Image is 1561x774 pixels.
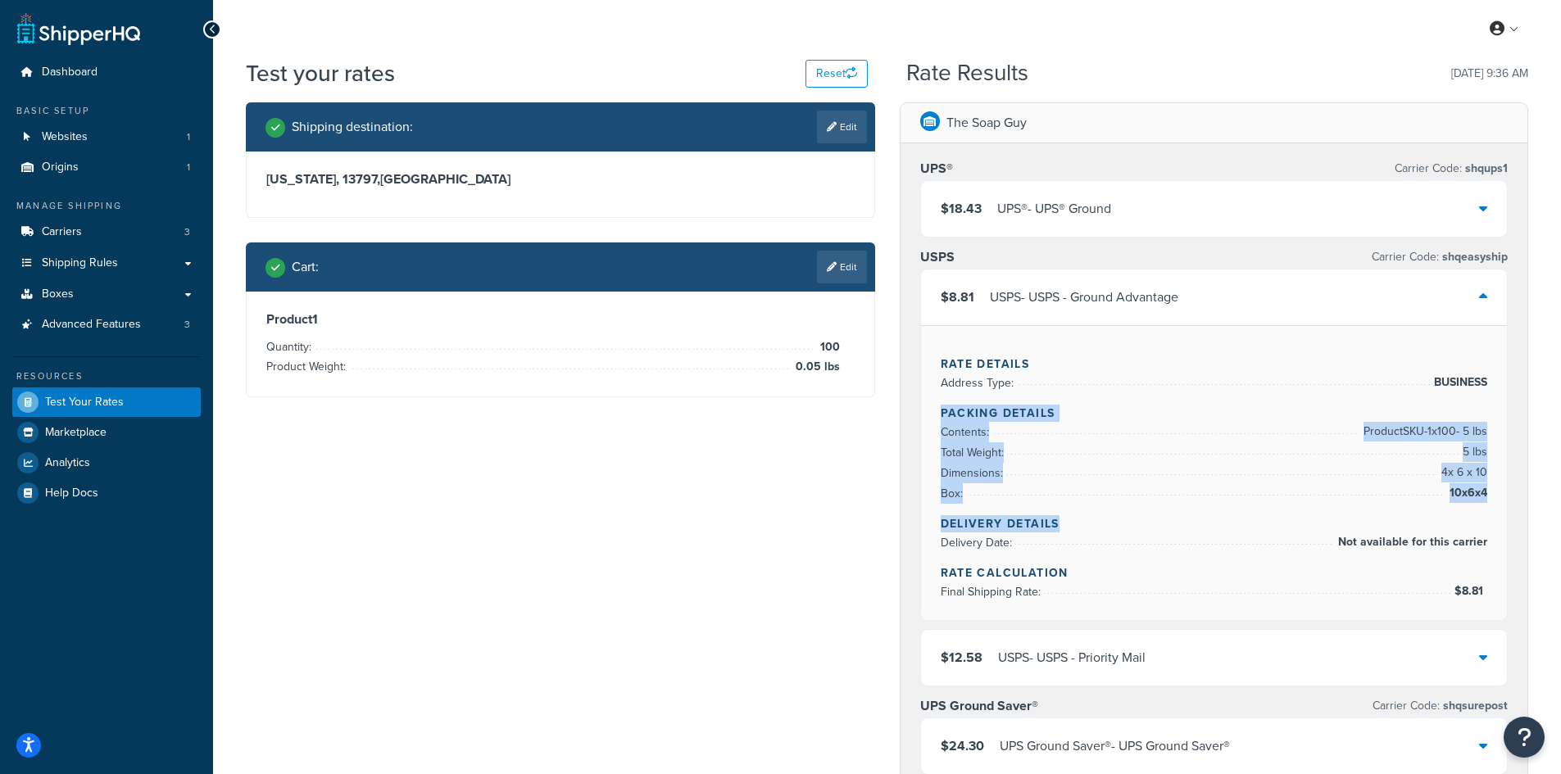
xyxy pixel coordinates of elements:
h2: Cart : [292,260,319,274]
a: Test Your Rates [12,387,201,417]
p: The Soap Guy [946,111,1027,134]
h4: Rate Calculation [941,564,1488,582]
span: Carriers [42,225,82,239]
a: Websites1 [12,122,201,152]
span: Product SKU-1 x 100 - 5 lbs [1359,422,1487,441]
h2: Shipping destination : [292,120,413,134]
span: Not available for this carrier [1334,532,1487,552]
a: Carriers3 [12,217,201,247]
h4: Rate Details [941,355,1488,373]
a: Edit [817,111,867,143]
span: 3 [184,318,190,332]
h4: Delivery Details [941,515,1488,532]
span: 4 x 6 x 10 [1437,463,1487,482]
span: 3 [184,225,190,239]
li: Websites [12,122,201,152]
span: 10x6x4 [1445,483,1487,503]
a: Analytics [12,448,201,478]
p: Carrier Code: [1372,246,1508,269]
span: Advanced Features [42,318,141,332]
span: Address Type: [941,374,1018,392]
span: $8.81 [941,287,974,306]
a: Origins1 [12,152,201,183]
li: Advanced Features [12,310,201,340]
span: Delivery Date: [941,534,1016,551]
h1: Test your rates [246,57,395,89]
span: Origins [42,161,79,174]
a: Boxes [12,279,201,310]
span: Quantity: [266,338,315,355]
h3: Product 1 [266,311,855,328]
button: Reset [805,60,868,88]
span: Box: [941,485,967,502]
p: [DATE] 9:36 AM [1451,62,1528,85]
h2: Rate Results [906,61,1028,86]
span: 5 lbs [1459,442,1487,462]
span: 1 [187,130,190,144]
span: Total Weight: [941,444,1008,461]
span: Shipping Rules [42,256,118,270]
span: shqsurepost [1440,697,1508,714]
h3: USPS [920,249,955,265]
span: Marketplace [45,426,107,440]
div: UPS Ground Saver® - UPS Ground Saver® [1000,735,1230,758]
a: Edit [817,251,867,283]
div: Manage Shipping [12,199,201,213]
span: 100 [816,337,840,357]
span: Help Docs [45,487,98,500]
span: Dashboard [42,66,98,79]
span: shqeasyship [1439,248,1508,265]
a: Dashboard [12,57,201,88]
span: $18.43 [941,199,982,218]
span: Test Your Rates [45,396,124,410]
span: 0.05 lbs [792,357,840,377]
span: Dimensions: [941,464,1007,482]
span: Contents: [941,423,993,441]
a: Help Docs [12,478,201,508]
a: Advanced Features3 [12,310,201,340]
span: BUSINESS [1430,373,1487,392]
div: Basic Setup [12,104,201,118]
span: 1 [187,161,190,174]
li: Origins [12,152,201,183]
span: Boxes [42,287,74,301]
span: $12.58 [941,648,982,667]
h3: UPS Ground Saver® [920,698,1038,714]
h3: UPS® [920,161,953,177]
span: $24.30 [941,736,984,755]
a: Marketplace [12,418,201,447]
button: Open Resource Center [1504,717,1545,758]
div: Resources [12,369,201,383]
p: Carrier Code: [1373,695,1508,717]
span: shqups1 [1462,160,1508,177]
span: Websites [42,130,88,144]
div: USPS - USPS - Priority Mail [998,646,1146,669]
li: Carriers [12,217,201,247]
div: UPS® - UPS® Ground [997,197,1111,220]
span: $8.81 [1454,582,1487,600]
h4: Packing Details [941,405,1488,422]
span: Final Shipping Rate: [941,583,1045,600]
span: Analytics [45,456,90,470]
a: Shipping Rules [12,248,201,278]
h3: [US_STATE], 13797 , [GEOGRAPHIC_DATA] [266,171,855,188]
div: USPS - USPS - Ground Advantage [990,286,1178,309]
span: Product Weight: [266,358,350,375]
p: Carrier Code: [1395,157,1508,180]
